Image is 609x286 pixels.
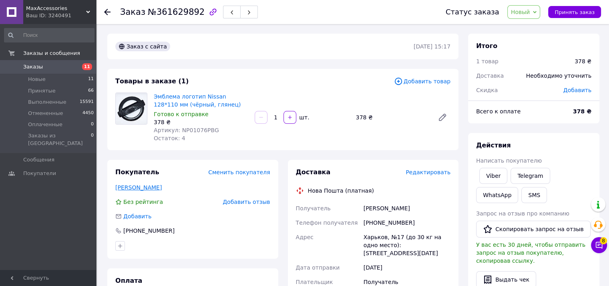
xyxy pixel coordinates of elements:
span: Новые [28,76,46,83]
a: [PERSON_NAME] [115,184,162,191]
a: Эмблема логотип Nissan 128*110 мм (чёрный, глянец) [154,93,241,108]
div: Харьков, №17 (до 30 кг на одно место): [STREET_ADDRESS][DATE] [362,230,452,260]
span: Добавить отзыв [223,199,270,205]
a: Редактировать [434,109,450,125]
span: Артикул: NP01076PBG [154,127,219,133]
div: Ваш ID: 3240491 [26,12,96,19]
div: Статус заказа [446,8,499,16]
span: Товары в заказе (1) [115,77,189,85]
span: 0 [91,132,94,147]
button: Принять заказ [548,6,601,18]
div: [PERSON_NAME] [362,201,452,216]
span: Телефон получателя [296,220,358,226]
button: Скопировать запрос на отзыв [476,221,591,238]
span: Заказы [23,63,43,70]
span: Дата отправки [296,264,340,271]
span: Запрос на отзыв про компанию [476,210,569,217]
span: №361629892 [148,7,205,17]
span: Остаток: 4 [154,135,185,141]
input: Поиск [4,28,94,42]
span: Без рейтинга [123,199,163,205]
a: Telegram [511,168,550,184]
span: 8 [600,237,607,244]
time: [DATE] 15:17 [414,43,450,50]
img: Эмблема логотип Nissan 128*110 мм (чёрный, глянец) [116,93,147,124]
span: У вас есть 30 дней, чтобы отправить запрос на отзыв покупателю, скопировав ссылку. [476,242,585,264]
span: Действия [476,141,511,149]
span: 11 [88,76,94,83]
span: Доставка [296,168,331,176]
button: SMS [521,187,547,203]
span: Выполненные [28,99,66,106]
span: Скидка [476,87,498,93]
span: Адрес [296,234,314,240]
b: 378 ₴ [573,108,591,115]
span: 15591 [80,99,94,106]
span: Итого [476,42,497,50]
span: Заказы и сообщения [23,50,80,57]
span: Покупатель [115,168,159,176]
span: Написать покупателю [476,157,542,164]
div: Заказ с сайта [115,42,170,51]
div: Вернуться назад [104,8,111,16]
span: Добавить [123,213,151,220]
span: Сменить покупателя [208,169,270,175]
span: Получатель [296,205,331,211]
div: Нова Пошта (платная) [306,187,376,195]
span: Отмененные [28,110,63,117]
span: Принять заказ [555,9,595,15]
div: 378 ₴ [575,57,591,65]
div: [PHONE_NUMBER] [123,227,175,235]
a: WhatsApp [476,187,518,203]
span: Заказы из [GEOGRAPHIC_DATA] [28,132,91,147]
span: Оплаченные [28,121,62,128]
span: Добавить [563,87,591,93]
span: Добавить товар [394,77,450,86]
div: Необходимо уточнить [521,67,596,85]
span: Готово к отправке [154,111,209,117]
div: [DATE] [362,260,452,275]
span: 4450 [82,110,94,117]
a: Viber [479,168,507,184]
span: 0 [91,121,94,128]
span: 11 [82,63,92,70]
span: Покупатели [23,170,56,177]
span: MaxAccessories [26,5,86,12]
span: Сообщения [23,156,54,163]
div: 378 ₴ [154,118,248,126]
span: Принятые [28,87,56,95]
button: Чат с покупателем8 [591,237,607,253]
div: шт. [297,113,310,121]
span: Плательщик [296,279,333,285]
span: 1 товар [476,58,498,64]
span: 66 [88,87,94,95]
div: [PHONE_NUMBER] [362,216,452,230]
span: Доставка [476,73,504,79]
div: 378 ₴ [353,112,431,123]
span: Новый [511,9,530,15]
span: Оплата [115,277,142,284]
span: Всего к оплате [476,108,521,115]
span: Редактировать [406,169,450,175]
span: Заказ [120,7,145,17]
